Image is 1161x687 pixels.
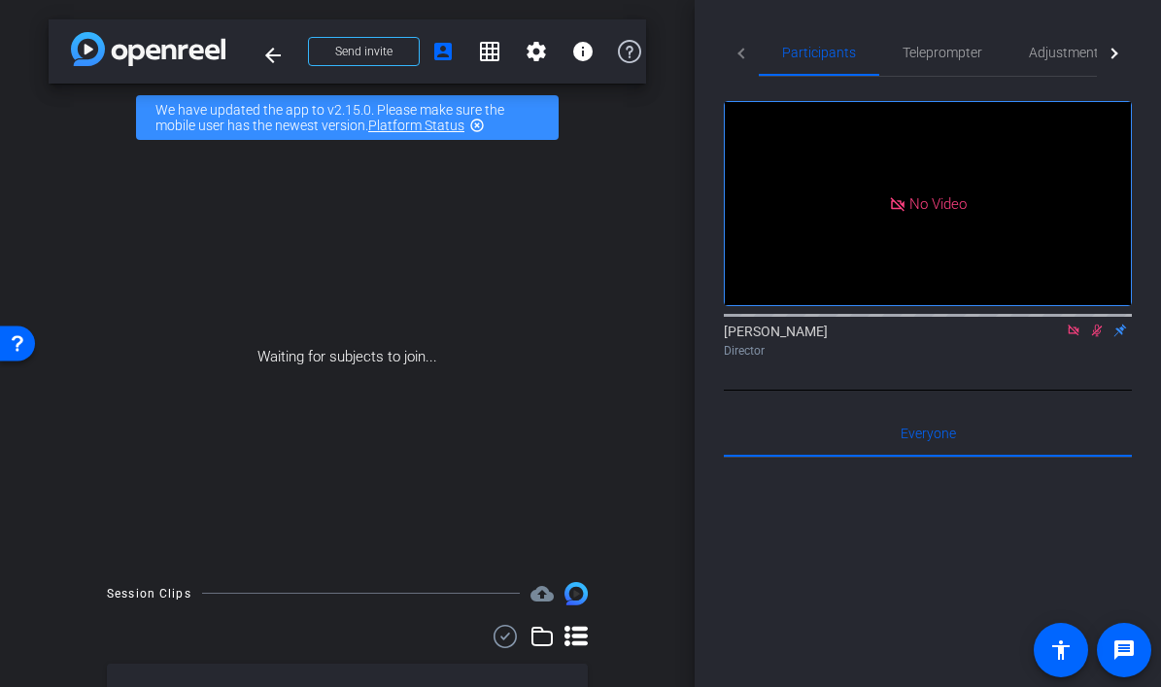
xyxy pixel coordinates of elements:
mat-icon: account_box [431,40,455,63]
div: [PERSON_NAME] [724,322,1132,360]
span: No Video [909,194,967,212]
mat-icon: accessibility [1049,638,1073,662]
mat-icon: message [1112,638,1136,662]
span: Teleprompter [903,46,982,59]
div: Waiting for subjects to join... [49,152,646,563]
a: Platform Status [368,118,464,133]
span: Everyone [901,427,956,440]
img: Session clips [564,582,588,605]
button: Send invite [308,37,420,66]
mat-icon: arrow_back [261,44,285,67]
span: Adjustments [1029,46,1106,59]
img: app-logo [71,32,225,66]
mat-icon: cloud_upload [530,582,554,605]
mat-icon: grid_on [478,40,501,63]
div: Session Clips [107,584,191,603]
span: Participants [782,46,856,59]
mat-icon: info [571,40,595,63]
mat-icon: highlight_off [469,118,485,133]
div: Director [724,342,1132,360]
span: Destinations for your clips [530,582,554,605]
mat-icon: settings [525,40,548,63]
div: We have updated the app to v2.15.0. Please make sure the mobile user has the newest version. [136,95,559,140]
span: Send invite [335,44,393,59]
